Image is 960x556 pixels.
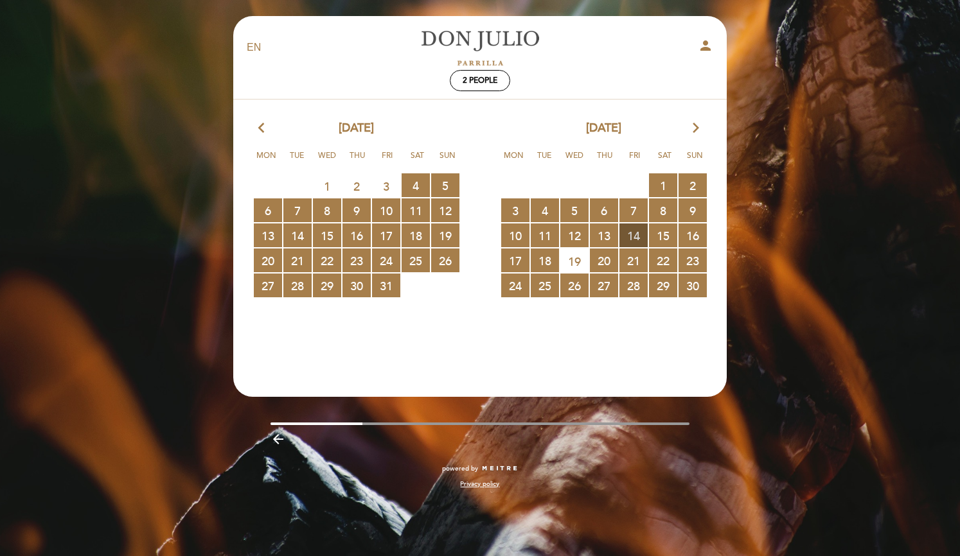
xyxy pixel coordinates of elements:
[501,248,529,272] span: 17
[431,173,459,197] span: 5
[254,149,280,173] span: Mon
[402,223,430,247] span: 18
[342,223,371,247] span: 16
[402,173,430,197] span: 4
[501,149,527,173] span: Mon
[402,248,430,272] span: 25
[531,149,557,173] span: Tue
[560,223,589,247] span: 12
[679,198,707,222] span: 9
[501,223,529,247] span: 10
[442,464,518,473] a: powered by
[254,248,282,272] span: 20
[283,223,312,247] span: 14
[284,149,310,173] span: Tue
[342,274,371,297] span: 30
[435,149,461,173] span: Sun
[283,198,312,222] span: 7
[690,120,702,137] i: arrow_forward_ios
[652,149,678,173] span: Sat
[590,223,618,247] span: 13
[372,174,400,198] span: 3
[342,198,371,222] span: 9
[372,198,400,222] span: 10
[562,149,587,173] span: Wed
[342,174,371,198] span: 2
[314,149,340,173] span: Wed
[590,274,618,297] span: 27
[590,248,618,272] span: 20
[531,198,559,222] span: 4
[649,198,677,222] span: 8
[698,38,713,53] i: person
[258,120,270,137] i: arrow_back_ios
[622,149,648,173] span: Fri
[254,223,282,247] span: 13
[698,38,713,58] button: person
[271,431,286,447] i: arrow_backward
[372,248,400,272] span: 24
[344,149,370,173] span: Thu
[339,120,374,137] span: [DATE]
[560,274,589,297] span: 26
[372,274,400,297] span: 31
[313,174,341,198] span: 1
[531,223,559,247] span: 11
[590,198,618,222] span: 6
[619,274,648,297] span: 28
[431,223,459,247] span: 19
[313,223,341,247] span: 15
[283,274,312,297] span: 28
[283,248,312,272] span: 21
[481,465,518,472] img: MEITRE
[402,198,430,222] span: 11
[619,248,648,272] span: 21
[313,198,341,222] span: 8
[649,248,677,272] span: 22
[431,248,459,272] span: 26
[400,30,560,65] a: [PERSON_NAME]
[586,120,621,137] span: [DATE]
[560,198,589,222] span: 5
[679,223,707,247] span: 16
[619,223,648,247] span: 14
[460,480,499,489] a: Privacy policy
[463,76,497,85] span: 2 people
[405,149,431,173] span: Sat
[431,198,459,222] span: 12
[442,464,478,473] span: powered by
[649,173,677,197] span: 1
[649,274,677,297] span: 29
[342,248,371,272] span: 23
[560,249,589,273] span: 19
[375,149,400,173] span: Fri
[679,274,707,297] span: 30
[254,274,282,297] span: 27
[592,149,618,173] span: Thu
[313,274,341,297] span: 29
[501,198,529,222] span: 3
[313,248,341,272] span: 22
[531,274,559,297] span: 25
[679,248,707,272] span: 23
[619,198,648,222] span: 7
[501,274,529,297] span: 24
[679,173,707,197] span: 2
[254,198,282,222] span: 6
[531,248,559,272] span: 18
[682,149,708,173] span: Sun
[372,223,400,247] span: 17
[649,223,677,247] span: 15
